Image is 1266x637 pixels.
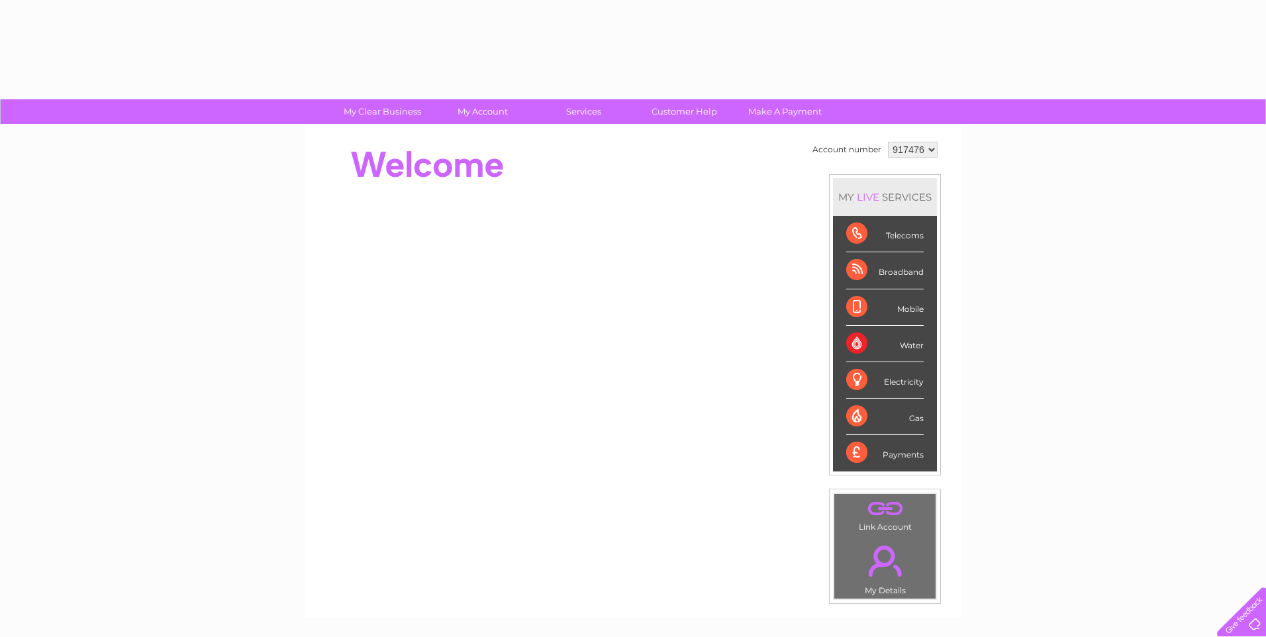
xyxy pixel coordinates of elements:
div: Broadband [846,252,924,289]
a: Services [529,99,638,124]
div: Gas [846,399,924,435]
a: Customer Help [630,99,739,124]
a: My Clear Business [328,99,437,124]
td: Account number [809,138,885,161]
div: Electricity [846,362,924,399]
div: LIVE [854,191,882,203]
a: My Account [428,99,538,124]
td: Link Account [834,493,936,535]
div: Water [846,326,924,362]
a: . [838,538,932,584]
td: My Details [834,534,936,599]
div: MY SERVICES [833,178,937,216]
div: Telecoms [846,216,924,252]
div: Mobile [846,289,924,326]
a: Make A Payment [730,99,840,124]
a: . [838,497,932,520]
div: Payments [846,435,924,471]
